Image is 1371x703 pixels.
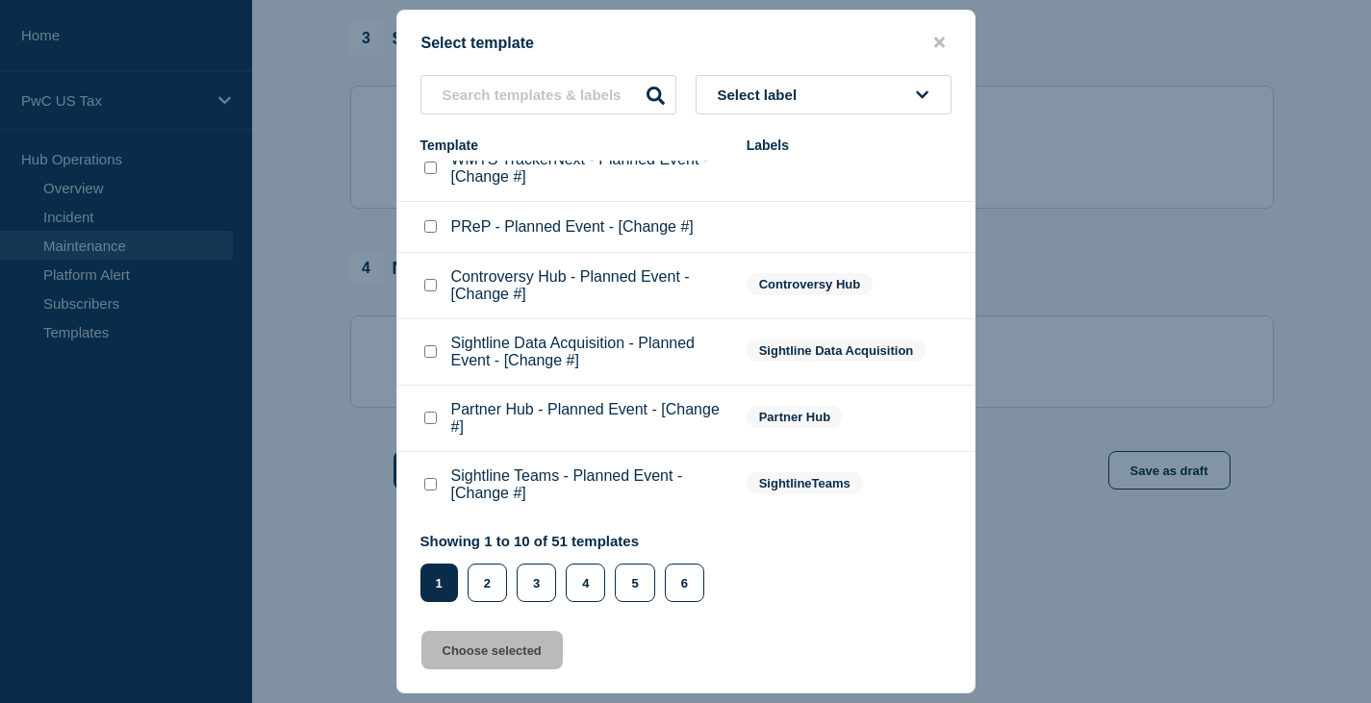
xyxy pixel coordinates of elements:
[718,87,805,103] span: Select label
[424,162,437,174] input: WMTS TrackerNext - Planned Event - [Change #] checkbox
[747,273,873,295] span: Controversy Hub
[424,279,437,291] input: Controversy Hub - Planned Event - [Change #] checkbox
[420,533,714,549] p: Showing 1 to 10 of 51 templates
[420,138,727,153] div: Template
[928,34,951,52] button: close button
[451,268,727,303] p: Controversy Hub - Planned Event - [Change #]
[665,564,704,602] button: 6
[747,138,952,153] div: Labels
[696,75,952,114] button: Select label
[451,401,727,436] p: Partner Hub - Planned Event - [Change #]
[397,34,975,52] div: Select template
[424,478,437,490] input: Sightline Teams - Planned Event - [Change #] checkbox
[468,564,507,602] button: 2
[424,345,437,358] input: Sightline Data Acquisition - Planned Event - [Change #] checkbox
[451,218,694,236] p: PReP - Planned Event - [Change #]
[747,472,863,494] span: SightlineTeams
[424,220,437,233] input: PReP - Planned Event - [Change #] checkbox
[615,564,654,602] button: 5
[747,339,927,362] span: Sightline Data Acquisition
[421,631,563,669] button: Choose selected
[517,564,556,602] button: 3
[420,75,676,114] input: Search templates & labels
[747,406,843,428] span: Partner Hub
[451,335,727,369] p: Sightline Data Acquisition - Planned Event - [Change #]
[451,467,727,502] p: Sightline Teams - Planned Event - [Change #]
[451,151,727,186] p: WMTS TrackerNext - Planned Event - [Change #]
[420,564,458,602] button: 1
[566,564,605,602] button: 4
[424,412,437,424] input: Partner Hub - Planned Event - [Change #] checkbox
